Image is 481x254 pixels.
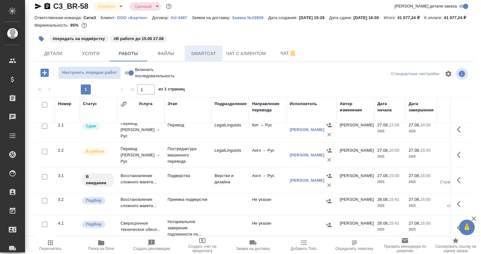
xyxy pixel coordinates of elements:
[215,101,247,107] div: Подразделение
[420,221,431,226] p: 16:00
[395,3,457,9] span: [PERSON_NAME] детали заказа
[420,197,431,202] p: 16:00
[249,217,287,239] td: Не указан
[290,178,324,183] a: [PERSON_NAME]
[409,179,434,185] p: 2025
[86,148,104,155] p: В работе
[44,3,51,10] button: Скопировать ссылку
[80,21,88,29] button: 5055.52 RUB;
[70,23,80,28] p: 85%
[377,221,389,226] p: 26.08,
[117,117,164,142] td: Перевод [PERSON_NAME] → Рус
[249,144,287,166] td: Англ → Рус
[337,193,374,215] td: [PERSON_NAME]
[290,127,324,132] a: [PERSON_NAME]
[377,128,402,135] p: 2025
[444,15,471,20] p: 41 077,24 ₽
[38,50,68,58] span: Детали
[440,101,465,113] div: Общий объем
[226,50,266,58] span: Чат с клиентом
[34,32,48,46] button: Добавить тэг
[440,226,465,233] p: док.
[337,144,374,166] td: [PERSON_NAME]
[409,101,434,113] div: Дата завершения
[377,148,389,153] p: 27.08,
[354,15,384,20] p: [DATE] 16:00
[84,15,101,20] p: Сити3
[389,148,399,153] p: 10:00
[453,196,468,211] button: Здесь прячутся важные кнопки
[76,236,127,254] button: Папка на Drive
[324,130,334,139] button: Удалить
[324,171,334,180] button: Назначить
[58,196,77,203] div: 3.2
[420,173,431,178] p: 16:00
[58,122,77,128] div: 2.1
[39,246,61,251] span: Пересчитать
[58,101,71,107] div: Номер
[81,220,114,229] div: Можно подбирать исполнителей
[409,148,420,153] p: 27.08,
[170,15,192,20] a: AU-3487
[127,236,177,254] button: Создать рекламацию
[289,50,297,57] svg: Отписаться
[211,119,249,141] td: LegalLinguists
[377,197,389,202] p: 26.08,
[62,69,117,76] span: Настроить порядок работ
[456,68,469,80] span: Посмотреть информацию
[192,15,232,20] p: Заявки на доставку:
[211,144,249,166] td: LegalLinguists
[324,120,334,130] button: Назначить
[440,154,465,160] p: слово
[168,101,177,107] div: Этап
[409,173,420,178] p: 27.08,
[440,173,465,179] p: 10
[58,173,77,179] div: 3.1
[53,36,105,42] p: #передать на подвёрстку
[117,217,164,239] td: Сверхсрочное техническое обесп...
[409,226,434,233] p: 2025
[390,69,441,79] div: split button
[133,246,170,251] span: Создать рекламацию
[130,2,161,11] div: В работе
[409,221,420,226] p: 27.08,
[117,15,152,20] p: ООО «Бортон»
[58,66,121,79] button: Настроить порядок работ
[113,50,143,58] span: Работы
[441,66,456,81] span: Настроить таблицу
[278,236,329,254] button: Добавить Todo
[462,221,472,234] span: 🙏
[86,123,96,129] p: Сдан
[384,15,397,20] p: Итого:
[168,219,208,237] p: Нотариальное заверение подлинности по...
[440,179,465,185] p: Страница А4
[324,220,334,230] button: Назначить
[117,193,164,215] td: Восстановление сложного макета...
[114,36,164,42] p: #В работе до 15.00 27.08
[81,122,114,130] div: Менеджер проверил работу исполнителя, передает ее на следующий этап
[34,3,42,10] button: Скопировать ссылку для ЯМессенджера
[324,180,334,190] button: Удалить
[453,122,468,137] button: Здесь прячутся важные кнопки
[409,123,420,127] p: 27.08,
[440,196,465,203] p: 0
[249,193,287,215] td: Не указан
[168,146,208,165] p: Постредактура машинного перевода
[86,174,110,186] p: В ожидании
[88,246,114,251] span: Папка на Drive
[383,244,427,253] span: Призвать менеджера по развитию
[168,196,208,203] p: Приемка подверстки
[377,226,402,233] p: 2025
[121,101,127,107] button: Сгруппировать
[389,197,399,202] p: 15:41
[81,196,114,205] div: Можно подбирать исполнителей
[397,15,424,20] p: 41 077,24 ₽
[434,244,477,253] span: Скопировать ссылку на оценку заказа
[389,173,399,178] p: 15:00
[377,123,389,127] p: 27.08,
[53,2,88,10] a: C3_BR-58
[440,128,465,135] p: слово
[440,147,465,154] p: 5 006
[377,173,389,178] p: 27.08,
